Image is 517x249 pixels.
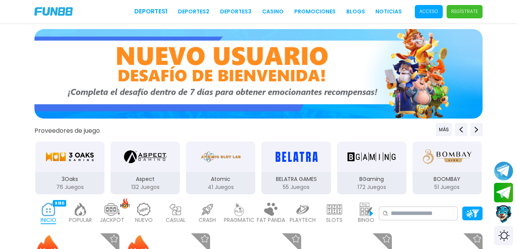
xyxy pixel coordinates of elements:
div: 9180 [53,200,66,207]
a: Deportes1 [134,7,168,16]
p: 55 Juegos [261,183,331,191]
button: BGaming [334,141,409,195]
p: Aspect [111,175,180,183]
button: Contact customer service [494,204,513,224]
button: Previous providers [455,123,467,136]
p: BOOMBAY [413,175,482,183]
p: INICIO [41,216,56,224]
p: FAT PANDA [257,216,285,224]
img: popular_light.webp [73,203,88,216]
p: NUEVO [135,216,153,224]
img: Aspect [124,146,167,168]
a: Deportes2 [178,8,209,16]
img: BGaming [347,146,396,168]
p: BELATRA GAMES [261,175,331,183]
img: pragmatic_light.webp [232,203,247,216]
button: Join telegram channel [494,161,513,181]
p: PLAYTECH [290,216,316,224]
img: new_light.webp [136,203,152,216]
p: 3Oaks [35,175,104,183]
button: BOOMBAY [409,141,485,195]
img: 3Oaks [46,146,94,168]
img: slots_light.webp [327,203,342,216]
a: NOTICIAS [375,8,402,16]
p: BGaming [337,175,406,183]
button: Join telegram [494,183,513,203]
button: BELATRA GAMES [258,141,334,195]
p: JACKPOT [100,216,124,224]
p: CASUAL [166,216,186,224]
button: Aspect [108,141,183,195]
p: PRAGMATIC [224,216,254,224]
p: BINGO [358,216,374,224]
img: playtech_light.webp [295,203,310,216]
img: BELATRA GAMES [272,146,320,168]
img: hot [120,198,130,208]
p: Acceso [419,8,438,15]
p: 76 Juegos [35,183,104,191]
button: Proveedores de juego [34,127,100,135]
div: Switch theme [494,226,513,245]
a: CASINO [262,8,284,16]
p: CRASH [199,216,216,224]
p: 51 Juegos [413,183,482,191]
img: Bono de Nuevo Jugador [34,29,483,119]
img: jackpot_light.webp [104,203,120,216]
p: 41 Juegos [186,183,255,191]
img: Company Logo [34,7,73,16]
p: Atomic [186,175,255,183]
button: Next providers [470,123,483,136]
img: home_active.webp [41,203,56,216]
a: Promociones [294,8,336,16]
img: crash_light.webp [200,203,215,216]
img: Atomic [199,146,242,168]
button: Atomic [183,141,258,195]
p: 132 Juegos [111,183,180,191]
p: 172 Juegos [337,183,406,191]
button: 3Oaks [32,141,108,195]
button: Previous providers [436,123,452,136]
img: fat_panda_light.webp [263,203,279,216]
p: Regístrate [451,8,478,15]
img: bingo_light.webp [359,203,374,216]
img: BOOMBAY [423,146,471,168]
img: Platform Filter [466,210,479,218]
p: SLOTS [326,216,342,224]
p: POPULAR [69,216,92,224]
img: casual_light.webp [168,203,183,216]
a: BLOGS [346,8,365,16]
a: Deportes3 [220,8,251,16]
